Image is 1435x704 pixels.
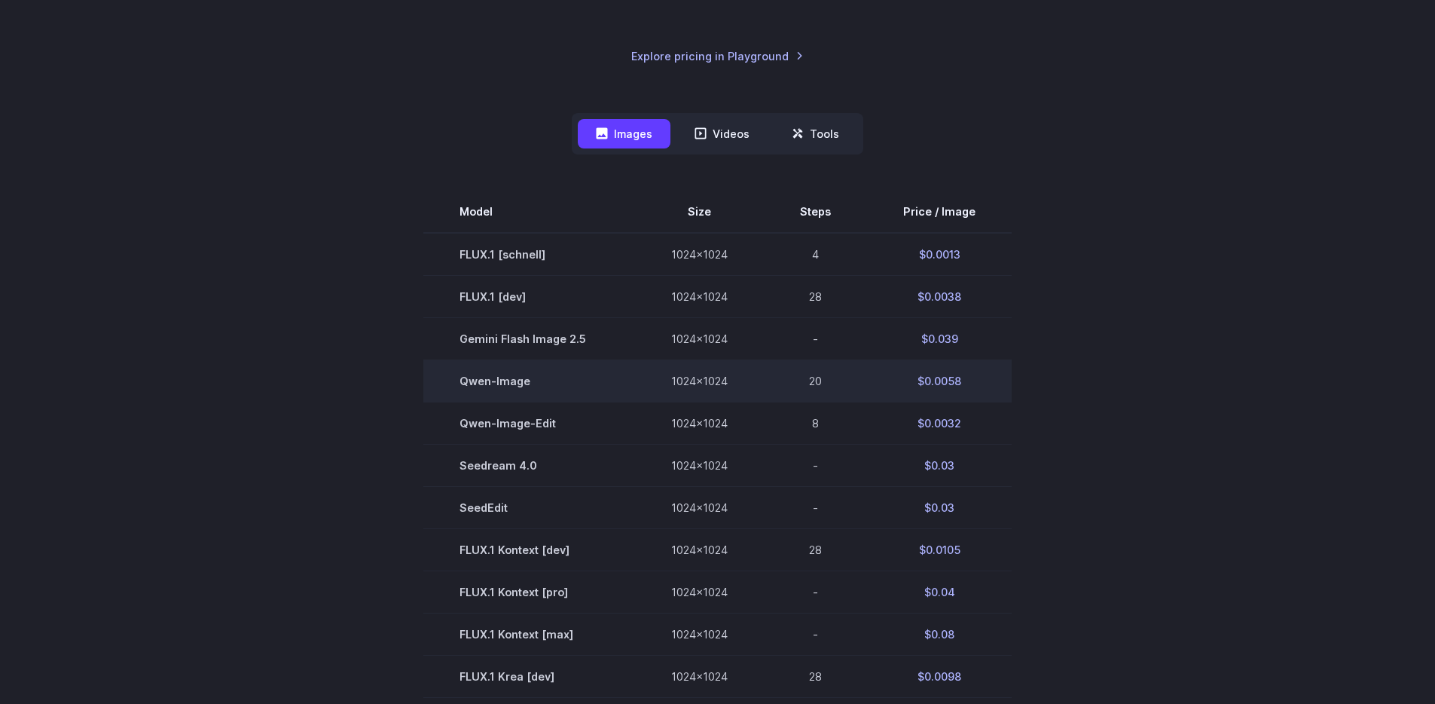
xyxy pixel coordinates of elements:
td: FLUX.1 Kontext [pro] [423,571,635,614]
td: 4 [764,233,867,276]
td: FLUX.1 Krea [dev] [423,656,635,698]
td: 1024x1024 [635,275,764,317]
td: 1024x1024 [635,317,764,360]
td: $0.03 [867,445,1012,487]
td: 1024x1024 [635,233,764,276]
button: Videos [676,119,768,148]
th: Size [635,191,764,233]
td: $0.0013 [867,233,1012,276]
th: Model [423,191,635,233]
td: - [764,317,867,360]
td: 1024x1024 [635,445,764,487]
td: 28 [764,275,867,317]
td: Seedream 4.0 [423,445,635,487]
td: $0.08 [867,614,1012,656]
td: 1024x1024 [635,360,764,402]
td: $0.03 [867,487,1012,529]
td: SeedEdit [423,487,635,529]
a: Explore pricing in Playground [631,47,804,65]
span: Gemini Flash Image 2.5 [460,330,599,347]
td: FLUX.1 [dev] [423,275,635,317]
td: $0.0032 [867,402,1012,444]
td: 8 [764,402,867,444]
td: 1024x1024 [635,656,764,698]
td: $0.0105 [867,529,1012,571]
td: FLUX.1 Kontext [max] [423,614,635,656]
td: - [764,614,867,656]
td: $0.0058 [867,360,1012,402]
td: $0.0098 [867,656,1012,698]
th: Steps [764,191,867,233]
td: Qwen-Image-Edit [423,402,635,444]
button: Images [578,119,670,148]
td: - [764,445,867,487]
td: 1024x1024 [635,402,764,444]
td: - [764,571,867,614]
td: 1024x1024 [635,614,764,656]
td: Qwen-Image [423,360,635,402]
td: FLUX.1 [schnell] [423,233,635,276]
button: Tools [774,119,857,148]
td: 1024x1024 [635,571,764,614]
td: 1024x1024 [635,487,764,529]
td: 28 [764,529,867,571]
td: 28 [764,656,867,698]
td: FLUX.1 Kontext [dev] [423,529,635,571]
th: Price / Image [867,191,1012,233]
td: 20 [764,360,867,402]
td: $0.0038 [867,275,1012,317]
td: $0.039 [867,317,1012,360]
td: 1024x1024 [635,529,764,571]
td: - [764,487,867,529]
td: $0.04 [867,571,1012,614]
